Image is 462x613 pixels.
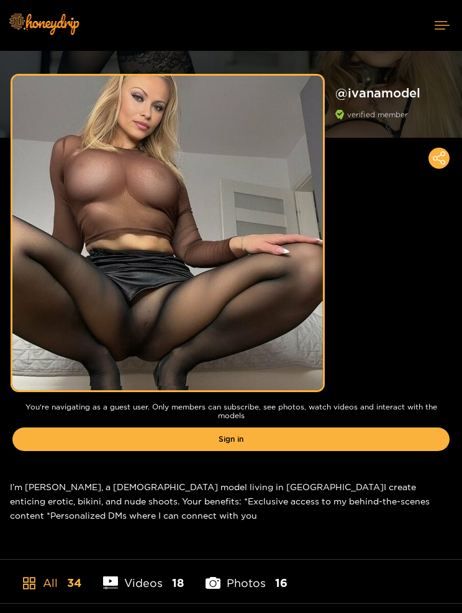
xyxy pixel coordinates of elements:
li: All [12,572,81,603]
div: verified member [335,110,450,132]
span: 34 [67,575,81,591]
h1: @ ivanamodel [335,85,450,101]
li: Photos [206,572,288,603]
span: 18 [172,575,184,591]
a: Sign in [12,427,450,451]
p: You're navigating as a guest user. Only members can subscribe, see photos, watch videos and inter... [12,403,450,420]
li: Videos [103,572,184,603]
span: 16 [275,575,288,591]
span: appstore [22,576,37,591]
